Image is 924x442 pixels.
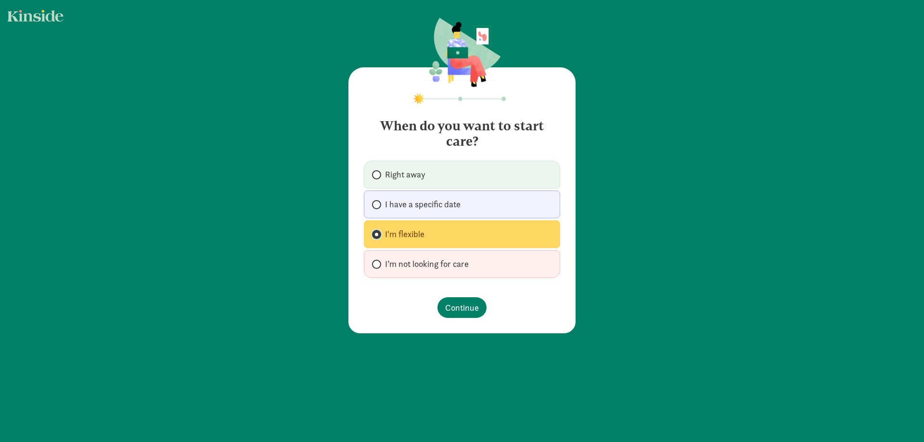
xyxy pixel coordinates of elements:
[385,228,424,240] span: I'm flexible
[445,301,479,314] span: Continue
[385,169,425,180] span: Right away
[385,258,469,270] span: I’m not looking for care
[385,199,461,210] span: I have a specific date
[364,111,560,149] h4: When do you want to start care?
[437,297,487,318] button: Continue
